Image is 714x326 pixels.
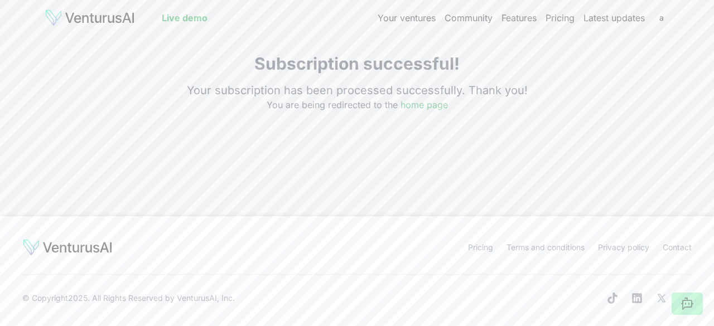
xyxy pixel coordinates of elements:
img: logo [45,9,135,27]
a: Live demo [162,11,208,25]
span: a [653,9,670,27]
button: a [654,10,669,26]
a: Terms and conditions [506,242,585,252]
a: Your ventures [378,11,436,25]
a: Pricing [546,11,575,25]
a: VenturusAI, Inc [177,293,233,303]
p: Your subscription has been processed successfully. Thank you! [187,82,528,98]
a: Community [445,11,493,25]
a: Privacy policy [598,242,649,252]
a: Contact [663,242,692,252]
a: Features [501,11,537,25]
a: home page [401,99,448,110]
a: Latest updates [583,11,645,25]
span: © Copyright 2025 . All Rights Reserved by . [22,293,235,304]
a: Pricing [468,242,493,252]
img: logo [22,239,113,256]
span: You are being redirected to the [267,99,448,110]
h1: Subscription successful! [187,53,528,74]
